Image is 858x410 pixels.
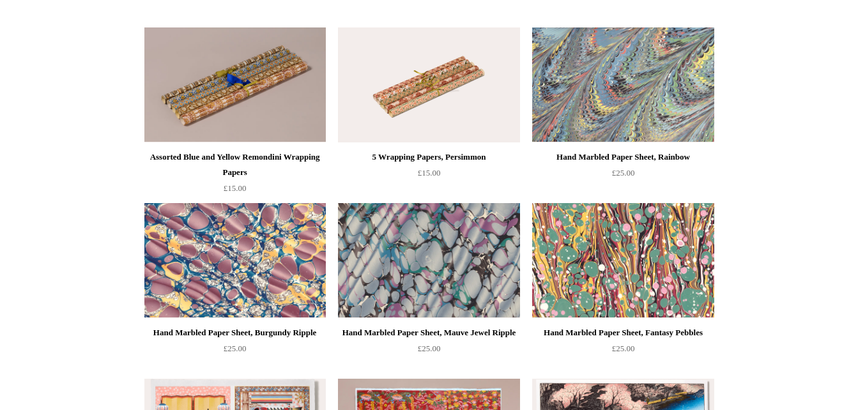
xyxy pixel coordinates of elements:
[148,149,323,180] div: Assorted Blue and Yellow Remondini Wrapping Papers
[341,149,516,165] div: 5 Wrapping Papers, Persimmon
[612,168,635,178] span: £25.00
[338,27,519,142] a: 5 Wrapping Papers, Persimmon 5 Wrapping Papers, Persimmon
[338,325,519,377] a: Hand Marbled Paper Sheet, Mauve Jewel Ripple £25.00
[532,149,714,202] a: Hand Marbled Paper Sheet, Rainbow £25.00
[144,27,326,142] a: Assorted Blue and Yellow Remondini Wrapping Papers Assorted Blue and Yellow Remondini Wrapping Pa...
[224,183,247,193] span: £15.00
[224,344,247,353] span: £25.00
[144,27,326,142] img: Assorted Blue and Yellow Remondini Wrapping Papers
[532,27,714,142] a: Hand Marbled Paper Sheet, Rainbow Hand Marbled Paper Sheet, Rainbow
[144,203,326,318] img: Hand Marbled Paper Sheet, Burgundy Ripple
[338,203,519,318] img: Hand Marbled Paper Sheet, Mauve Jewel Ripple
[338,203,519,318] a: Hand Marbled Paper Sheet, Mauve Jewel Ripple Hand Marbled Paper Sheet, Mauve Jewel Ripple
[144,325,326,377] a: Hand Marbled Paper Sheet, Burgundy Ripple £25.00
[532,203,714,318] img: Hand Marbled Paper Sheet, Fantasy Pebbles
[144,203,326,318] a: Hand Marbled Paper Sheet, Burgundy Ripple Hand Marbled Paper Sheet, Burgundy Ripple
[532,27,714,142] img: Hand Marbled Paper Sheet, Rainbow
[532,325,714,377] a: Hand Marbled Paper Sheet, Fantasy Pebbles £25.00
[341,325,516,340] div: Hand Marbled Paper Sheet, Mauve Jewel Ripple
[148,325,323,340] div: Hand Marbled Paper Sheet, Burgundy Ripple
[535,325,710,340] div: Hand Marbled Paper Sheet, Fantasy Pebbles
[338,149,519,202] a: 5 Wrapping Papers, Persimmon £15.00
[612,344,635,353] span: £25.00
[535,149,710,165] div: Hand Marbled Paper Sheet, Rainbow
[418,344,441,353] span: £25.00
[532,203,714,318] a: Hand Marbled Paper Sheet, Fantasy Pebbles Hand Marbled Paper Sheet, Fantasy Pebbles
[144,149,326,202] a: Assorted Blue and Yellow Remondini Wrapping Papers £15.00
[338,27,519,142] img: 5 Wrapping Papers, Persimmon
[418,168,441,178] span: £15.00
